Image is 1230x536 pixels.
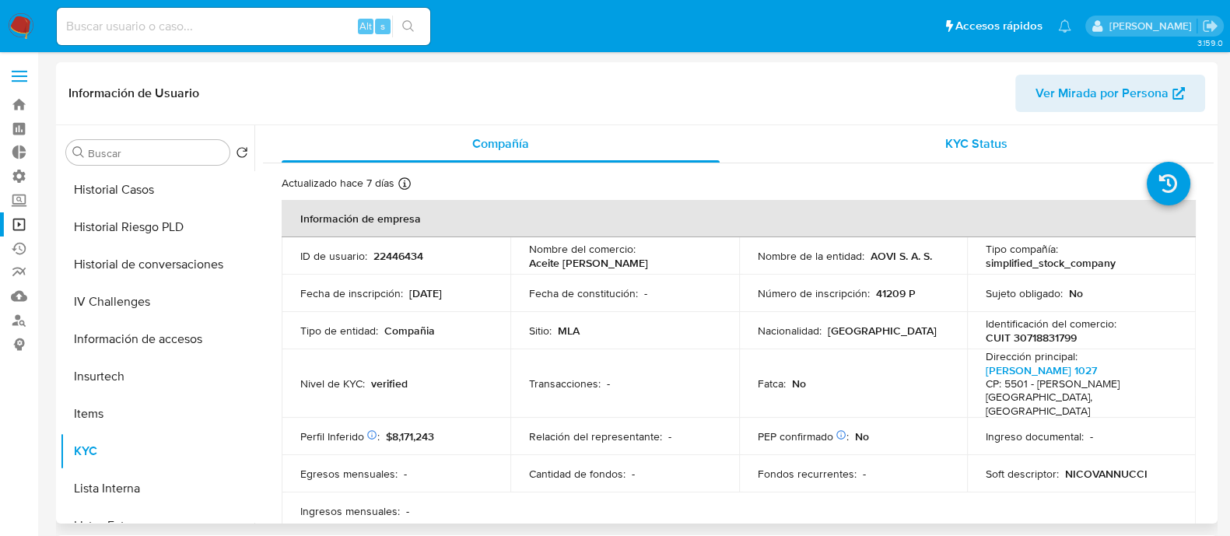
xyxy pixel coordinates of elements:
p: - [632,467,635,481]
p: Cantidad de fondos : [529,467,626,481]
p: - [1090,429,1093,443]
p: verified [371,377,408,391]
p: Tipo compañía : [986,242,1058,256]
span: Compañía [472,135,529,152]
p: Sujeto obligado : [986,286,1063,300]
p: Número de inscripción : [758,286,870,300]
p: Fondos recurrentes : [758,467,857,481]
p: Nivel de KYC : [300,377,365,391]
p: Nacionalidad : [758,324,822,338]
p: Fecha de constitución : [529,286,638,300]
button: Historial de conversaciones [60,246,254,283]
button: Historial Riesgo PLD [60,208,254,246]
p: Sitio : [529,324,552,338]
p: PEP confirmado : [758,429,849,443]
p: - [406,504,409,518]
button: Insurtech [60,358,254,395]
button: Ver Mirada por Persona [1015,75,1205,112]
p: Tipo de entidad : [300,324,378,338]
p: Ingresos mensuales : [300,504,400,518]
p: Nombre de la entidad : [758,249,864,263]
p: Perfil Inferido : [300,429,380,443]
p: Egresos mensuales : [300,467,398,481]
p: Fatca : [758,377,786,391]
p: - [404,467,407,481]
p: 41209 P [876,286,916,300]
button: Información de accesos [60,321,254,358]
p: No [855,429,869,443]
span: Ver Mirada por Persona [1036,75,1169,112]
p: Dirección principal : [986,349,1078,363]
p: yanina.loff@mercadolibre.com [1109,19,1197,33]
p: Identificación del comercio : [986,317,1116,331]
p: No [792,377,806,391]
p: Fecha de inscripción : [300,286,403,300]
p: - [607,377,610,391]
input: Buscar [88,146,223,160]
a: Notificaciones [1058,19,1071,33]
p: No [1069,286,1083,300]
span: s [380,19,385,33]
p: simplified_stock_company [986,256,1116,270]
p: [DATE] [409,286,442,300]
p: Soft descriptor : [986,467,1059,481]
input: Buscar usuario o caso... [57,16,430,37]
button: KYC [60,433,254,470]
a: [PERSON_NAME] 1027 [986,363,1097,378]
button: IV Challenges [60,283,254,321]
span: $8,171,243 [386,429,434,444]
a: Salir [1202,18,1218,34]
button: Items [60,395,254,433]
button: Volver al orden por defecto [236,146,248,163]
th: Información de empresa [282,200,1196,237]
span: Alt [359,19,372,33]
p: Transacciones : [529,377,601,391]
button: Buscar [72,146,85,159]
p: Ingreso documental : [986,429,1084,443]
p: [GEOGRAPHIC_DATA] [828,324,937,338]
p: Actualizado hace 7 días [282,176,394,191]
span: KYC Status [945,135,1007,152]
p: MLA [558,324,580,338]
p: CUIT 30718831799 [986,331,1077,345]
p: Aceite [PERSON_NAME] [529,256,648,270]
p: - [668,429,671,443]
p: AOVI S. A. S. [871,249,932,263]
p: Compañia [384,324,435,338]
p: ID de usuario : [300,249,367,263]
p: - [863,467,866,481]
h4: CP: 5501 - [PERSON_NAME][GEOGRAPHIC_DATA], [GEOGRAPHIC_DATA] [986,377,1171,419]
h1: Información de Usuario [68,86,199,101]
p: NICOVANNUCCI [1065,467,1148,481]
span: Accesos rápidos [955,18,1043,34]
button: Historial Casos [60,171,254,208]
button: search-icon [392,16,424,37]
p: Nombre del comercio : [529,242,636,256]
p: 22446434 [373,249,423,263]
button: Lista Interna [60,470,254,507]
p: - [644,286,647,300]
p: Relación del representante : [529,429,662,443]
